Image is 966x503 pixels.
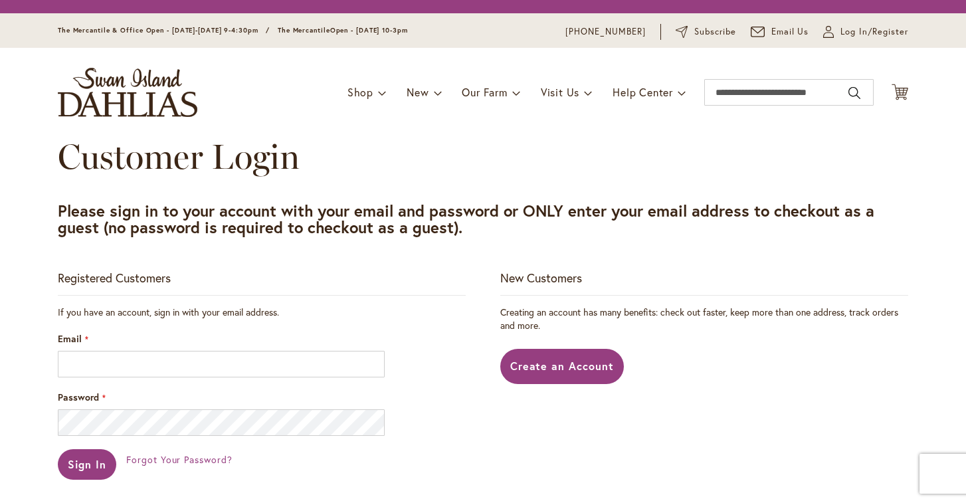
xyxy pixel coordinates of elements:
[58,332,82,345] span: Email
[500,306,908,332] p: Creating an account has many benefits: check out faster, keep more than one address, track orders...
[407,85,429,99] span: New
[462,85,507,99] span: Our Farm
[347,85,373,99] span: Shop
[541,85,579,99] span: Visit Us
[840,25,908,39] span: Log In/Register
[500,270,582,286] strong: New Customers
[823,25,908,39] a: Log In/Register
[58,306,466,319] div: If you have an account, sign in with your email address.
[58,68,197,117] a: store logo
[565,25,646,39] a: [PHONE_NUMBER]
[676,25,736,39] a: Subscribe
[848,82,860,104] button: Search
[10,456,47,493] iframe: Launch Accessibility Center
[68,457,106,471] span: Sign In
[58,136,300,177] span: Customer Login
[500,349,625,384] a: Create an Account
[751,25,809,39] a: Email Us
[613,85,673,99] span: Help Center
[126,453,233,466] a: Forgot Your Password?
[58,26,330,35] span: The Mercantile & Office Open - [DATE]-[DATE] 9-4:30pm / The Mercantile
[510,359,615,373] span: Create an Account
[58,270,171,286] strong: Registered Customers
[771,25,809,39] span: Email Us
[694,25,736,39] span: Subscribe
[58,391,99,403] span: Password
[58,449,116,480] button: Sign In
[58,200,874,238] strong: Please sign in to your account with your email and password or ONLY enter your email address to c...
[330,26,408,35] span: Open - [DATE] 10-3pm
